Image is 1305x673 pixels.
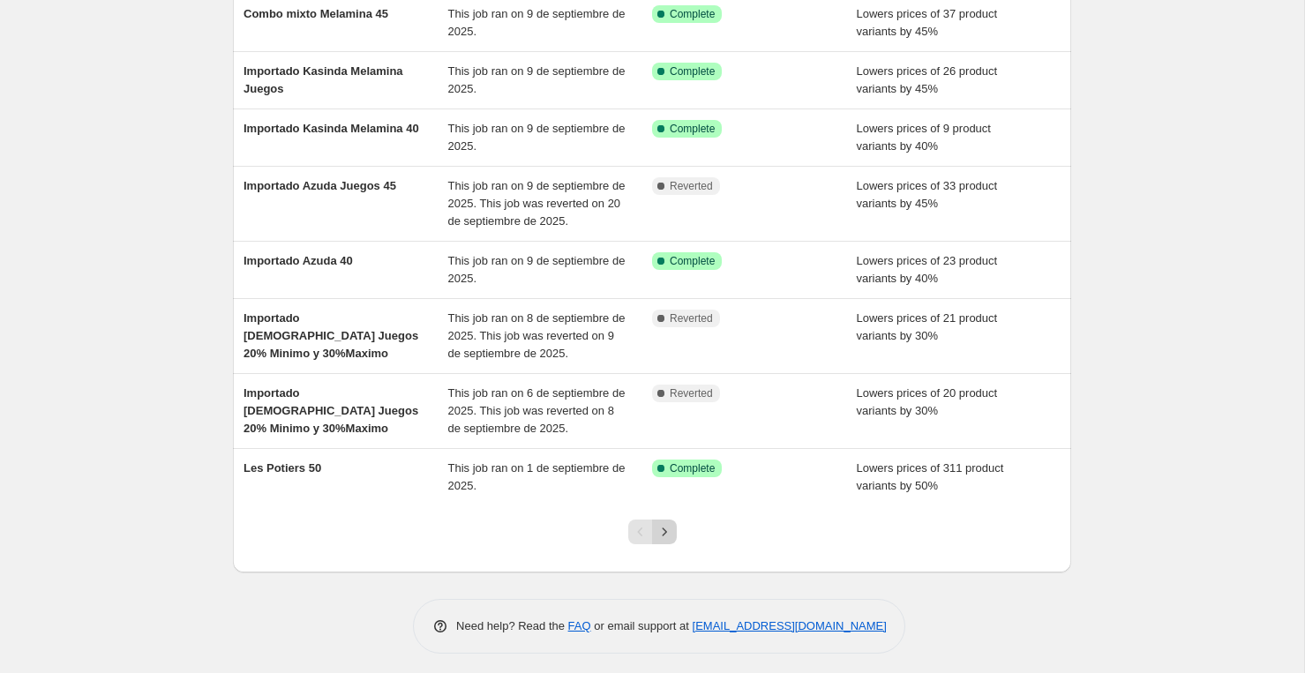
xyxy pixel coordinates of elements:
span: Complete [670,461,715,475]
span: Lowers prices of 37 product variants by 45% [857,7,998,38]
span: This job ran on 9 de septiembre de 2025. [448,7,626,38]
span: This job ran on 6 de septiembre de 2025. This job was reverted on 8 de septiembre de 2025. [448,386,626,435]
a: FAQ [568,619,591,632]
span: Reverted [670,179,713,193]
span: Lowers prices of 23 product variants by 40% [857,254,998,285]
span: Lowers prices of 9 product variants by 40% [857,122,991,153]
span: Complete [670,64,715,79]
span: Reverted [670,311,713,325]
span: Importado Kasinda Melamina Juegos [244,64,403,95]
span: This job ran on 9 de septiembre de 2025. [448,122,626,153]
span: Lowers prices of 21 product variants by 30% [857,311,998,342]
span: This job ran on 9 de septiembre de 2025. [448,254,626,285]
span: Lowers prices of 311 product variants by 50% [857,461,1004,492]
span: Importado [DEMOGRAPHIC_DATA] Juegos 20% Minimo y 30%Maximo [244,386,418,435]
span: Importado Azuda 40 [244,254,353,267]
span: Lowers prices of 20 product variants by 30% [857,386,998,417]
a: [EMAIL_ADDRESS][DOMAIN_NAME] [693,619,887,632]
span: Importado [DEMOGRAPHIC_DATA] Juegos 20% Minimo y 30%Maximo [244,311,418,360]
button: Next [652,520,677,544]
span: Complete [670,122,715,136]
span: Lowers prices of 26 product variants by 45% [857,64,998,95]
span: This job ran on 9 de septiembre de 2025. This job was reverted on 20 de septiembre de 2025. [448,179,626,228]
span: This job ran on 8 de septiembre de 2025. This job was reverted on 9 de septiembre de 2025. [448,311,626,360]
span: Need help? Read the [456,619,568,632]
span: Complete [670,254,715,268]
span: Importado Azuda Juegos 45 [244,179,396,192]
span: or email support at [591,619,693,632]
span: Combo mixto Melamina 45 [244,7,388,20]
span: This job ran on 9 de septiembre de 2025. [448,64,626,95]
span: Importado Kasinda Melamina 40 [244,122,419,135]
span: Complete [670,7,715,21]
span: Reverted [670,386,713,400]
span: This job ran on 1 de septiembre de 2025. [448,461,626,492]
span: Lowers prices of 33 product variants by 45% [857,179,998,210]
nav: Pagination [628,520,677,544]
span: Les Potiers 50 [244,461,321,475]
